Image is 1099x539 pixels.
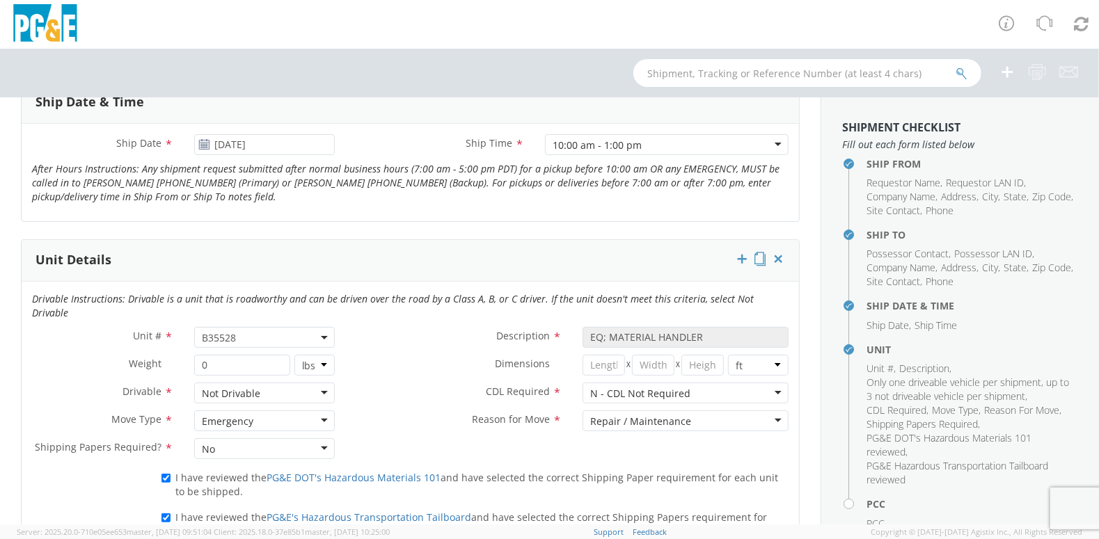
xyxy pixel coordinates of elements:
[915,319,957,332] span: Ship Time
[267,510,471,524] a: PG&E's Hazardous Transportation Tailboard
[1032,190,1071,203] span: Zip Code
[932,403,979,417] span: Move Type
[175,510,767,538] span: I have reviewed the and have selected the correct Shipping Papers requirement for each unit to be...
[941,261,977,274] span: Address
[946,176,1024,189] span: Requestor LAN ID
[632,355,674,376] input: Width
[867,230,1078,240] h4: Ship To
[954,247,1034,261] li: ,
[1004,190,1027,203] span: State
[583,355,625,376] input: Length
[867,344,1078,355] h4: Unit
[1004,261,1029,275] li: ,
[946,176,1026,190] li: ,
[116,136,161,150] span: Ship Date
[867,459,1048,486] span: PG&E Hazardous Transportation Tailboard reviewed
[982,261,1000,275] li: ,
[867,499,1078,509] h4: PCC
[466,136,512,150] span: Ship Time
[954,247,1032,260] span: Possessor LAN ID
[867,376,1069,403] span: Only one driveable vehicle per shipment, up to 3 not driveable vehicle per shipment
[681,355,724,376] input: Height
[867,417,978,431] span: Shipping Papers Required
[867,517,885,530] span: PCC
[941,190,979,204] li: ,
[867,275,922,289] li: ,
[17,526,212,537] span: Server: 2025.20.0-710e05ee653
[984,403,1059,417] span: Reason For Move
[1004,190,1029,204] li: ,
[926,275,954,288] span: Phone
[127,526,212,537] span: master, [DATE] 09:51:04
[32,292,754,319] i: Drivable Instructions: Drivable is a unit that is roadworthy and can be driven over the road by a...
[214,526,390,537] span: Client: 2025.18.0-37e85b1
[625,355,632,376] span: X
[984,403,1061,417] li: ,
[867,431,1075,459] li: ,
[1032,261,1073,275] li: ,
[842,120,960,135] strong: Shipment Checklist
[129,357,161,370] span: Weight
[867,204,922,218] li: ,
[202,415,253,428] div: Emergency
[867,176,942,190] li: ,
[633,526,667,537] a: Feedback
[1032,190,1073,204] li: ,
[941,190,977,203] span: Address
[111,412,161,426] span: Move Type
[867,176,940,189] span: Requestor Name
[867,319,909,332] span: Ship Date
[133,329,161,342] span: Unit #
[867,362,896,376] li: ,
[553,138,642,152] div: 10:00 am - 1:00 pm
[674,355,681,376] span: X
[871,526,1082,538] span: Copyright © [DATE]-[DATE] Agistix Inc., All Rights Reserved
[867,403,928,417] li: ,
[202,387,260,401] div: Not Drivable
[472,412,550,426] span: Reason for Move
[32,162,780,203] i: After Hours Instructions: Any shipment request submitted after normal business hours (7:00 am - 5...
[867,261,938,275] li: ,
[842,138,1078,152] span: Fill out each form listed below
[867,261,935,274] span: Company Name
[932,403,981,417] li: ,
[926,204,954,217] span: Phone
[899,362,949,375] span: Description
[202,442,215,456] div: No
[35,440,161,453] span: Shipping Papers Required?
[899,362,951,376] li: ,
[35,253,111,267] h3: Unit Details
[633,59,981,87] input: Shipment, Tracking or Reference Number (at least 4 chars)
[867,417,980,431] li: ,
[867,204,920,217] span: Site Contact
[867,159,1078,169] h4: Ship From
[267,471,441,484] a: PG&E DOT's Hazardous Materials 101
[867,376,1075,403] li: ,
[305,526,390,537] span: master, [DATE] 10:25:00
[486,385,550,398] span: CDL Required
[982,261,998,274] span: City
[1032,261,1071,274] span: Zip Code
[867,362,894,375] span: Unit #
[867,403,926,417] span: CDL Required
[496,329,550,342] span: Description
[941,261,979,275] li: ,
[122,385,161,398] span: Drivable
[161,513,171,522] input: I have reviewed thePG&E's Hazardous Transportation Tailboardand have selected the correct Shippin...
[867,247,949,260] span: Possessor Contact
[194,327,335,348] span: B35528
[867,190,935,203] span: Company Name
[867,190,938,204] li: ,
[594,526,624,537] a: Support
[1004,261,1027,274] span: State
[175,471,778,498] span: I have reviewed the and have selected the correct Shipping Paper requirement for each unit to be ...
[867,431,1031,458] span: PG&E DOT's Hazardous Materials 101 reviewed
[590,415,691,428] div: Repair / Maintenance
[202,331,328,344] span: B35528
[867,319,911,332] li: ,
[35,95,144,109] h3: Ship Date & Time
[982,190,1000,204] li: ,
[867,275,920,288] span: Site Contact
[10,4,80,45] img: pge-logo-06675f144f4cfa6a6814.png
[590,387,690,401] div: N - CDL Not Required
